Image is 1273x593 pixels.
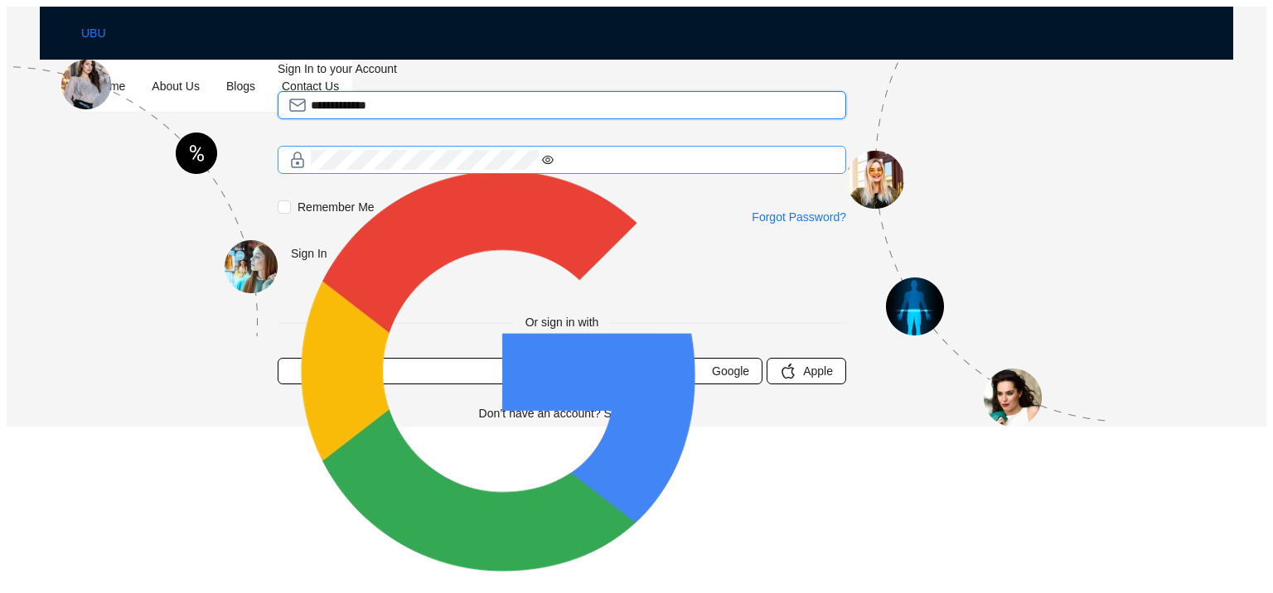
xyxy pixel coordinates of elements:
[278,240,341,267] button: Sign In
[278,358,762,384] button: Google
[288,95,307,115] img: SmmOVPU3il4LzjOz1YszJ8A9TzvK+6qU9RAAAAAElFTkSuQmCC
[752,208,846,226] a: Forgot Password?
[803,362,833,380] span: Apple
[7,60,278,336] img: autpagecircle1-DgfzZatR.png
[767,358,846,384] button: appleApple
[288,150,307,170] img: RzWbU6KsXbv8M5bTtlu7p38kHlzSfb4MlcTUAAAAASUVORK5CYII=
[81,7,1192,60] a: UBU
[291,164,705,578] img: google-BnAmSPDJ.png
[542,154,554,166] span: eye
[780,363,796,379] span: apple
[846,60,1108,427] img: authpagecirlce2-Tt0rwQ38.png
[278,60,846,78] span: Sign In to your Account
[712,362,749,380] span: Google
